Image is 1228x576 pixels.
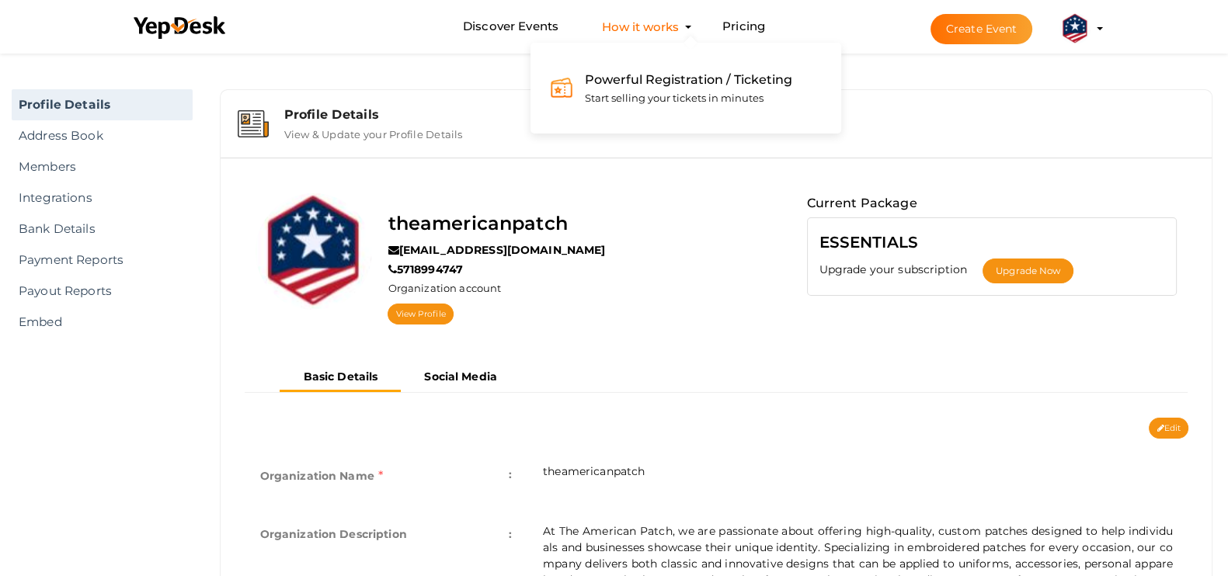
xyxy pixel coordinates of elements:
a: Address Book [12,120,193,151]
a: Powerful Registration / Ticketing Start selling your tickets in minutes [550,62,822,115]
a: Integrations [12,182,193,213]
label: Upgrade your subscription [819,262,983,277]
label: ESSENTIALS [819,230,918,255]
img: U0ENDJE2_normal.png [256,193,372,310]
label: Organization account [388,281,501,296]
a: Payment Reports [12,245,193,276]
b: Basic Details [303,370,377,383]
span: Powerful Registration / Ticketing [585,72,792,87]
img: event-details.svg [238,110,268,137]
button: How it works Powerful Registration / Ticketing Start selling your tickets in minutes [597,12,684,41]
label: 5718994747 [388,262,463,277]
button: Basic Details [280,364,401,392]
label: Organization Name [259,463,383,488]
img: feature-ticketing.svg [550,76,573,99]
button: Social Media [401,364,520,390]
label: Current Package [807,193,917,213]
td: theamericanpatch [527,448,1188,508]
b: Social Media [424,370,497,383]
a: Pricing [722,12,765,41]
div: Profile Details [284,107,1195,122]
a: Payout Reports [12,276,193,307]
span: Start selling your tickets in minutes [585,92,764,104]
a: Embed [12,307,193,338]
span: : [509,463,512,485]
label: View & Update your Profile Details [284,122,462,141]
img: U0ENDJE2_small.png [1059,13,1091,44]
a: Profile Details View & Update your Profile Details [228,129,1204,144]
a: Discover Events [463,12,558,41]
button: Edit [1149,418,1188,439]
label: theamericanpatch [388,209,567,238]
a: Profile Details [12,89,193,120]
span: : [509,523,512,545]
a: View Profile [388,304,453,324]
button: Create Event [931,14,1033,44]
a: Bank Details [12,213,193,245]
button: Upgrade Now [983,259,1073,283]
a: Members [12,151,193,182]
label: [EMAIL_ADDRESS][DOMAIN_NAME] [388,242,605,258]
